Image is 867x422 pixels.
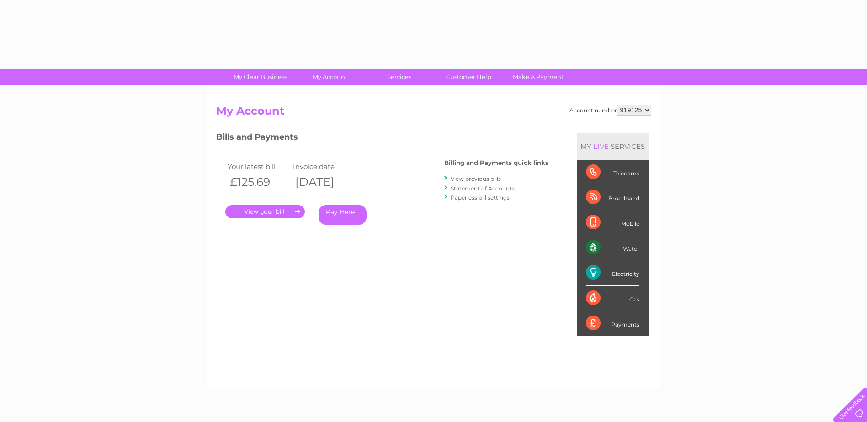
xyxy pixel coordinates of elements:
[431,69,506,85] a: Customer Help
[586,235,639,260] div: Water
[291,160,356,173] td: Invoice date
[216,131,548,147] h3: Bills and Payments
[444,159,548,166] h4: Billing and Payments quick links
[586,160,639,185] div: Telecoms
[569,105,651,116] div: Account number
[362,69,437,85] a: Services
[451,185,515,192] a: Statement of Accounts
[216,105,651,122] h2: My Account
[225,173,291,191] th: £125.69
[500,69,576,85] a: Make A Payment
[292,69,367,85] a: My Account
[591,142,611,151] div: LIVE
[586,286,639,311] div: Gas
[451,175,501,182] a: View previous bills
[586,210,639,235] div: Mobile
[586,185,639,210] div: Broadband
[291,173,356,191] th: [DATE]
[577,133,649,159] div: MY SERVICES
[319,205,367,225] a: Pay Here
[586,260,639,285] div: Electricity
[225,160,291,173] td: Your latest bill
[225,205,305,218] a: .
[223,69,298,85] a: My Clear Business
[451,194,510,201] a: Paperless bill settings
[586,311,639,336] div: Payments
